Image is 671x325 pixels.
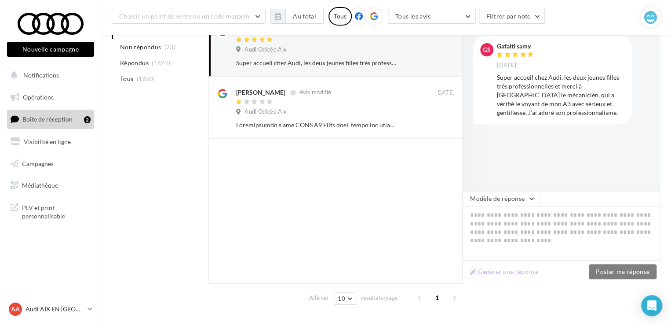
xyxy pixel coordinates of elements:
div: Loremipsumdo s'ame CONS A9 Elits doei, tempo inc utlabor et do magn ali enimad minimve quisnos ex... [236,121,397,129]
a: PLV et print personnalisable [5,198,96,224]
span: [DATE] [497,62,516,70]
span: Tous [120,74,133,83]
button: Notifications [5,66,92,85]
button: Choisir un point de vente ou un code magasin [112,9,266,24]
span: Notifications [23,71,59,79]
a: Boîte de réception2 [5,110,96,129]
a: AA Audi AIX EN [GEOGRAPHIC_DATA] [7,301,94,318]
span: Choisir un point de vente ou un code magasin [119,12,249,20]
button: Poster ma réponse [589,264,656,279]
span: [DATE] [435,89,455,97]
p: Audi AIX EN [GEOGRAPHIC_DATA] [26,305,84,314]
a: Médiathèque [5,176,96,195]
div: Super accueil chez Audi, les deux jeunes filles très professionnelles et merci à [GEOGRAPHIC_DATA... [236,59,397,67]
span: Médiathèque [22,181,58,189]
a: Opérations [5,88,96,107]
button: Au total [270,9,324,24]
span: 10 [338,295,345,302]
button: Tous les avis [388,9,476,24]
span: Campagnes [22,159,54,167]
div: Tous [328,7,352,26]
span: résultats/page [361,294,397,302]
button: Générer une réponse [467,266,542,277]
button: Au total [285,9,324,24]
span: AA [11,305,20,314]
button: Nouvelle campagne [7,42,94,57]
button: Modèle de réponse [463,191,539,206]
div: Open Intercom Messenger [641,295,662,316]
span: Non répondus [120,43,161,52]
a: Visibilité en ligne [5,133,96,151]
button: 10 [334,292,356,305]
span: Boîte de réception [22,115,73,123]
div: Gafaiti samy [497,43,536,49]
span: Opérations [23,93,54,101]
span: (23) [164,44,175,51]
button: Filtrer par note [479,9,545,24]
a: Campagnes [5,155,96,173]
span: PLV et print personnalisable [22,202,91,221]
span: Gs [483,45,491,54]
span: (1650) [137,75,155,82]
div: Super accueil chez Audi, les deux jeunes filles très professionnelles et merci à [GEOGRAPHIC_DATA... [497,73,625,117]
div: [PERSON_NAME] [236,88,285,97]
span: Répondus [120,59,149,67]
div: 2 [84,116,91,123]
span: Avis modifié [299,89,331,96]
span: Audi Odicée Aix [244,46,287,54]
span: Tous les avis [395,12,431,20]
span: Afficher [309,294,329,302]
span: 1 [430,291,444,305]
span: Visibilité en ligne [24,138,71,145]
span: Audi Odicée Aix [244,108,287,116]
span: (1627) [152,59,170,66]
